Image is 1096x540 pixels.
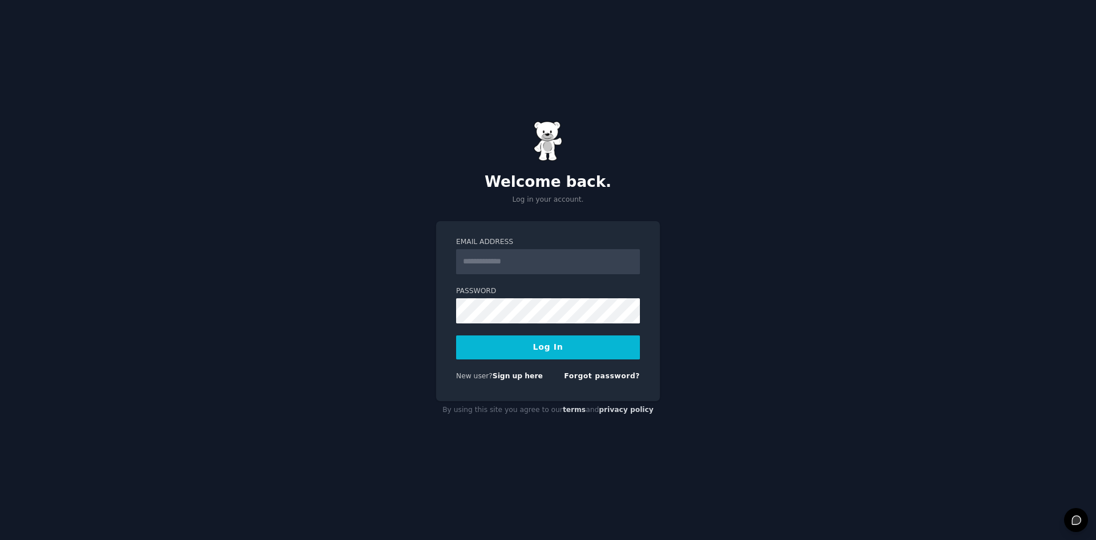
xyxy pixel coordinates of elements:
p: Log in your account. [436,195,660,205]
a: Forgot password? [564,372,640,380]
div: By using this site you agree to our and [436,401,660,419]
label: Password [456,286,640,297]
span: New user? [456,372,493,380]
a: privacy policy [599,406,654,414]
a: terms [563,406,586,414]
button: Log In [456,335,640,359]
label: Email Address [456,237,640,247]
img: Gummy Bear [534,121,562,161]
h2: Welcome back. [436,173,660,191]
a: Sign up here [493,372,543,380]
